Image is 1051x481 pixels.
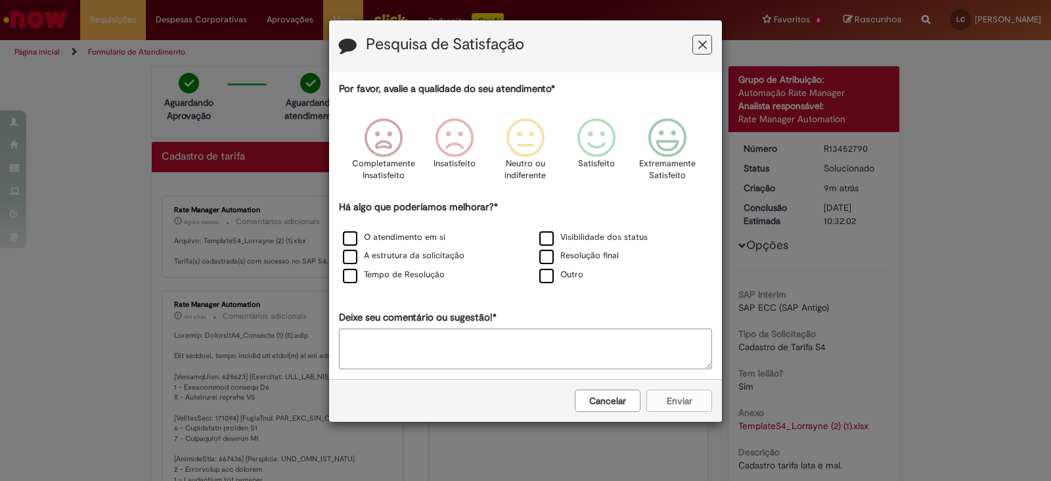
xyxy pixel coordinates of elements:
[339,311,497,325] label: Deixe seu comentário ou sugestão!*
[575,390,640,412] button: Cancelar
[434,158,476,170] p: Insatisfeito
[343,250,464,262] label: A estrutura da solicitação
[343,231,445,244] label: O atendimento em si
[352,158,415,182] p: Completamente Insatisfeito
[339,200,712,285] div: Há algo que poderíamos melhorar?*
[492,108,559,198] div: Neutro ou indiferente
[578,158,615,170] p: Satisfeito
[539,250,619,262] label: Resolução final
[539,231,648,244] label: Visibilidade dos status
[366,36,524,53] label: Pesquisa de Satisfação
[539,269,583,281] label: Outro
[349,108,416,198] div: Completamente Insatisfeito
[421,108,488,198] div: Insatisfeito
[343,269,445,281] label: Tempo de Resolução
[634,108,701,198] div: Extremamente Satisfeito
[339,82,555,96] label: Por favor, avalie a qualidade do seu atendimento*
[639,158,696,182] p: Extremamente Satisfeito
[563,108,630,198] div: Satisfeito
[502,158,549,182] p: Neutro ou indiferente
